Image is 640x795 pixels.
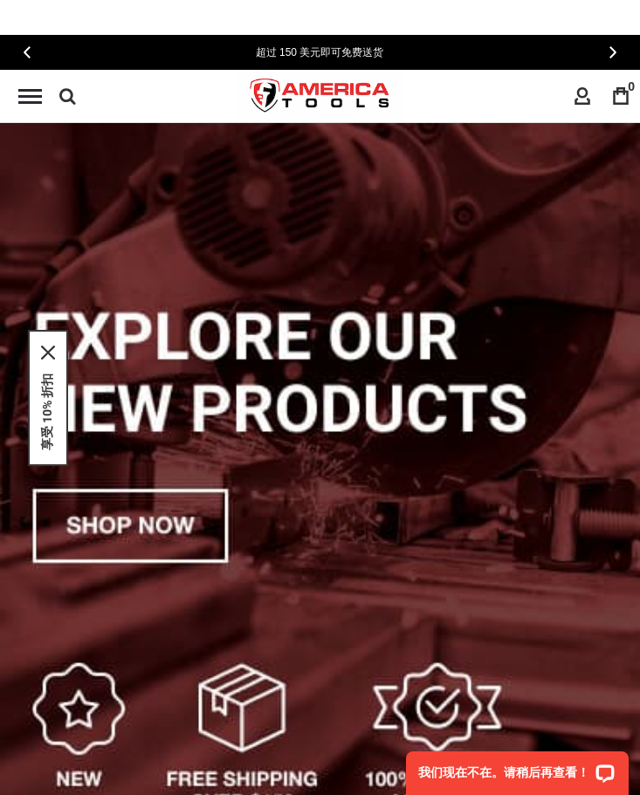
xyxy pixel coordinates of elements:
[41,346,55,360] button: 关闭
[24,45,31,58] span: 以前的
[236,64,405,129] a: 商店徽标
[604,79,637,113] a: 0
[40,374,56,450] button: 享受 10% 折扣
[609,45,616,58] span: 下一个
[236,64,405,129] img: 美国工具
[628,79,635,93] font: 0
[40,374,54,450] font: 享受 10% 折扣
[256,46,384,58] font: 超过 150 美元即可免费送货
[25,45,29,58] font: ‹
[611,46,615,58] font: ›
[41,346,55,360] svg: 关闭图标
[251,44,389,61] a: 超过 150 美元即可免费送货
[395,740,640,795] iframe: LiveChat 聊天小部件
[18,89,42,104] div: 菜单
